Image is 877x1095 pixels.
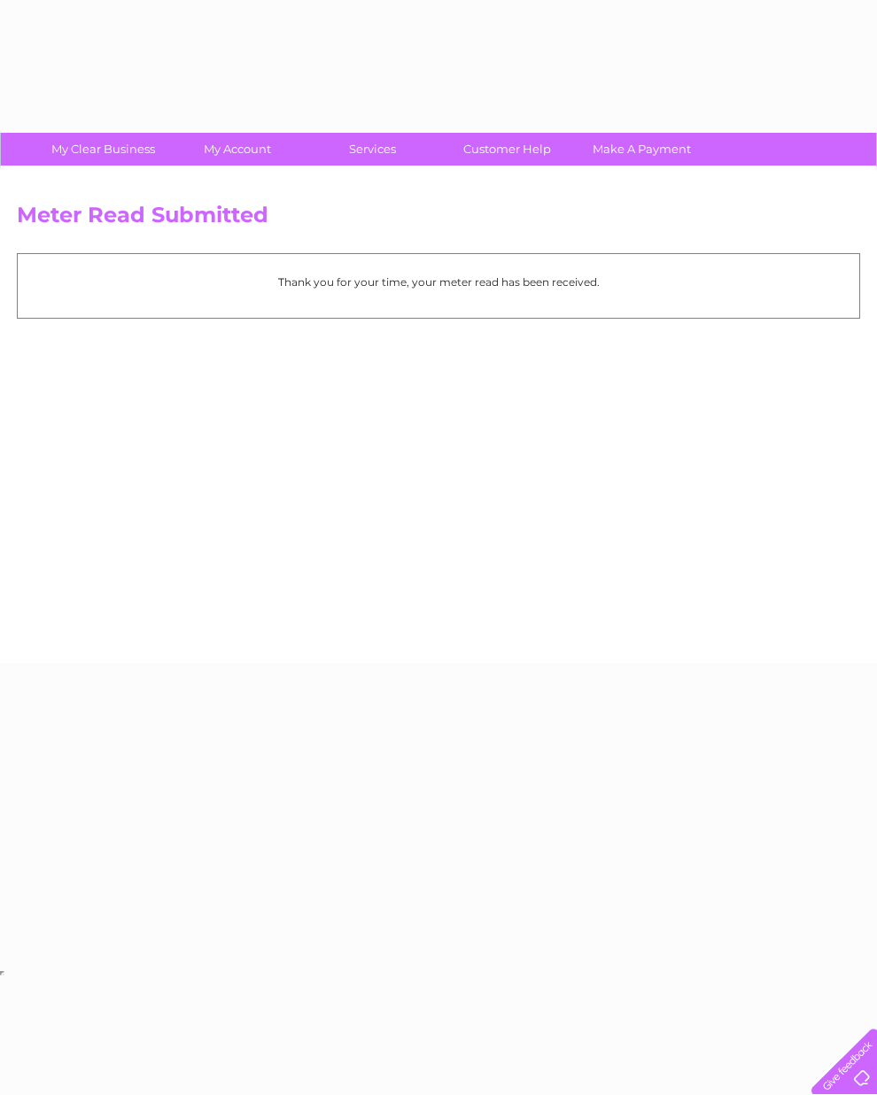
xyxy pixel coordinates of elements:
p: Thank you for your time, your meter read has been received. [27,274,850,290]
a: My Clear Business [30,133,176,166]
a: Services [299,133,446,166]
a: Make A Payment [569,133,715,166]
h2: Meter Read Submitted [17,203,860,236]
a: My Account [165,133,311,166]
a: Customer Help [434,133,580,166]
